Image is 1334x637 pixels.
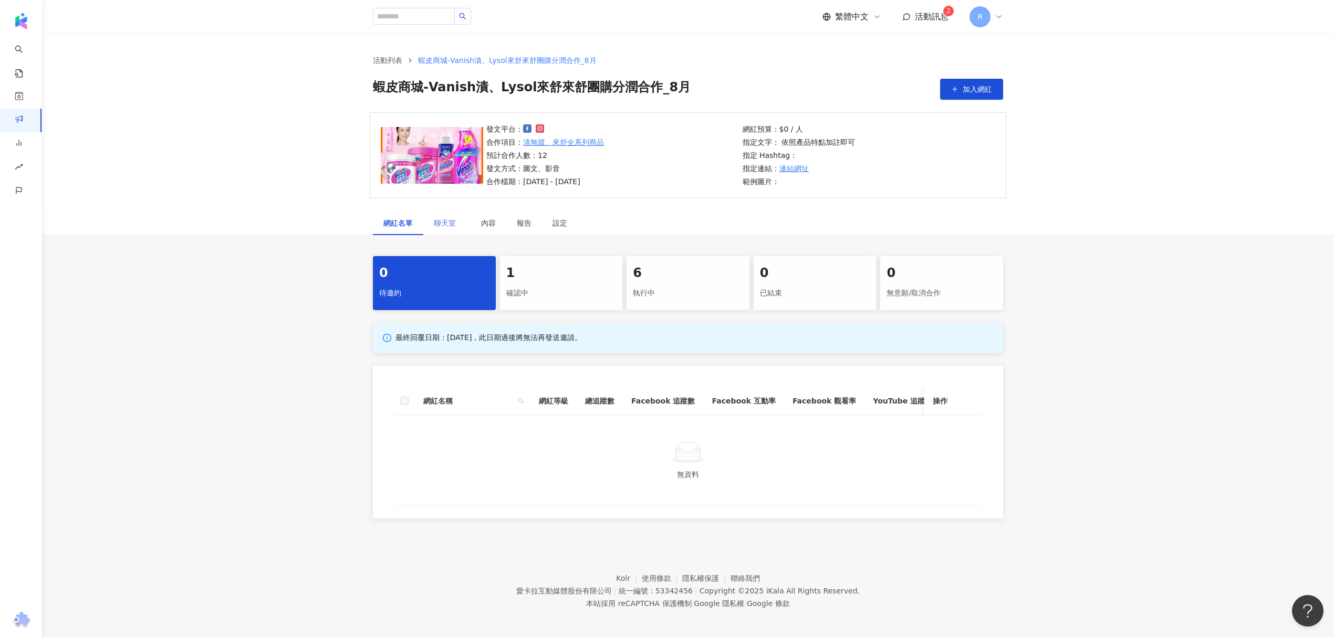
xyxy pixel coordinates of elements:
div: 0 [887,264,997,282]
span: | [614,587,617,595]
th: Facebook 追蹤數 [623,387,703,416]
p: 指定連結： [743,163,855,174]
span: 繁體中文 [835,11,869,23]
th: YouTube 追蹤數 [864,387,941,416]
p: 合作項目： [486,136,604,148]
div: 設定 [553,217,567,229]
div: 愛卡拉互動媒體股份有限公司 [516,587,612,595]
div: Copyright © 2025 All Rights Reserved. [700,587,860,595]
sup: 2 [943,6,954,16]
div: 無意願/取消合作 [887,284,997,302]
a: 活動列表 [371,55,404,66]
img: 漬無蹤、來舒全系列商品 [381,127,483,184]
span: search [518,398,524,404]
span: 網紅名稱 [423,395,514,407]
th: 總追蹤數 [577,387,623,416]
img: chrome extension [11,612,32,629]
th: Facebook 互動率 [703,387,784,416]
p: 網紅預算：$0 / 人 [743,123,855,135]
a: Google 條款 [747,599,790,608]
div: 0 [760,264,870,282]
span: search [459,13,466,20]
span: 本站採用 reCAPTCHA 保護機制 [586,597,789,610]
p: 發文平台： [486,123,604,135]
span: | [744,599,747,608]
a: 漬無蹤、來舒全系列商品 [523,136,604,148]
iframe: Help Scout Beacon - Open [1292,595,1323,627]
p: 指定 Hashtag： [743,150,855,161]
p: 合作檔期：[DATE] - [DATE] [486,176,604,187]
div: 執行中 [633,284,743,302]
a: iKala [766,587,784,595]
span: 2 [946,7,951,15]
button: 加入網紅 [940,79,1003,100]
p: 指定文字： 依照產品特點加註即可 [743,136,855,148]
p: 預計合作人數：12 [486,150,604,161]
span: search [516,393,526,409]
a: 使用條款 [642,574,683,582]
span: | [695,587,697,595]
th: 網紅等級 [530,387,577,416]
a: 聯絡我們 [731,574,760,582]
div: 待邀約 [379,284,489,302]
span: 加入網紅 [963,85,992,93]
div: 報告 [517,217,531,229]
div: 已結束 [760,284,870,302]
span: info-circle [381,332,393,344]
span: rise [15,156,23,180]
div: 0 [379,264,489,282]
div: 1 [506,264,617,282]
a: search [15,38,36,79]
div: 6 [633,264,743,282]
span: | [692,599,694,608]
a: 連結網址 [779,163,809,174]
span: 蝦皮商城-Vanish漬、Lysol來舒來舒團購分潤合作_8月 [418,56,597,65]
span: 聊天室 [434,219,460,227]
th: 操作 [924,387,982,416]
a: Google 隱私權 [694,599,744,608]
div: 網紅名單 [383,217,413,229]
div: 統一編號：53342456 [619,587,693,595]
p: 最終回覆日期：[DATE]，此日期過後將無法再發送邀請。 [395,333,582,343]
span: 活動訊息 [915,12,949,22]
th: Facebook 觀看率 [784,387,864,416]
img: logo icon [13,13,29,29]
span: R [977,11,983,23]
div: 內容 [481,217,496,229]
a: 隱私權保護 [682,574,731,582]
p: 發文方式：圖文、影音 [486,163,604,174]
div: 確認中 [506,284,617,302]
p: 範例圖片： [743,176,855,187]
a: Kolr [616,574,641,582]
span: 蝦皮商城-Vanish漬、Lysol來舒來舒團購分潤合作_8月 [373,79,691,100]
div: 無資料 [407,469,970,480]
